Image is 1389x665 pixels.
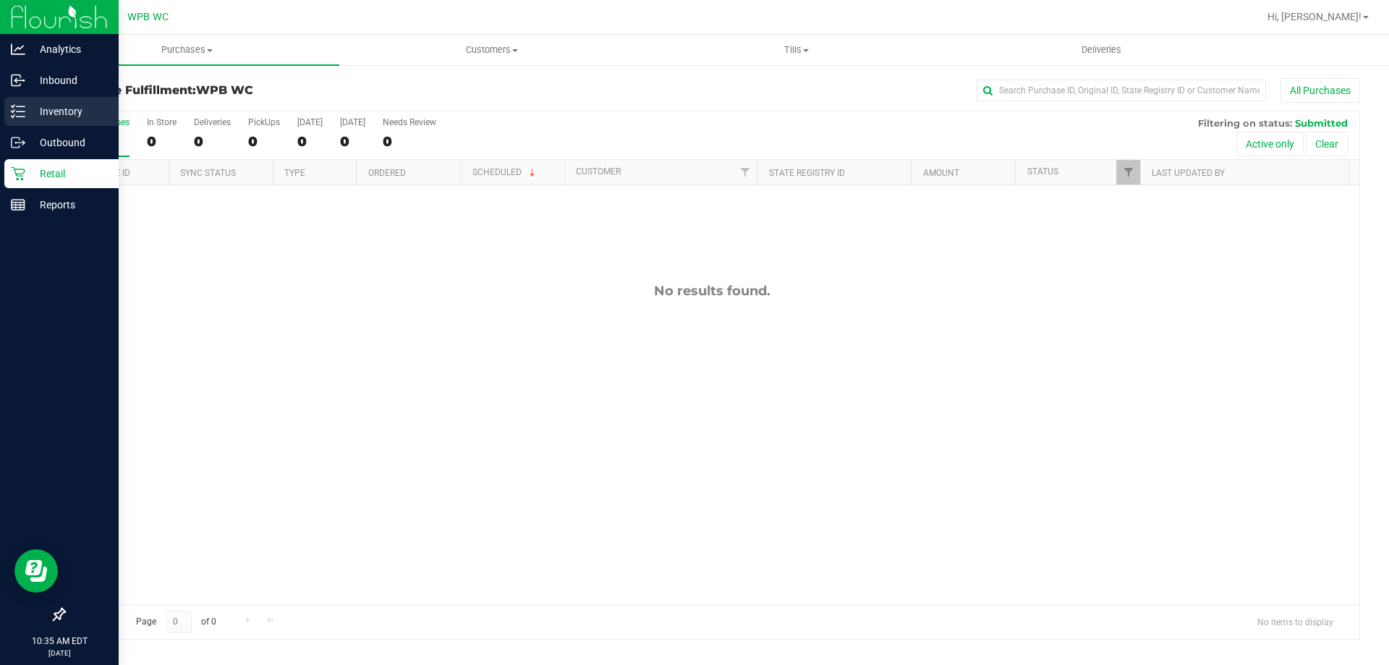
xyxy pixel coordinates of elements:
[1306,132,1348,156] button: Clear
[35,35,339,65] a: Purchases
[11,198,25,212] inline-svg: Reports
[11,135,25,150] inline-svg: Outbound
[472,167,538,177] a: Scheduled
[1280,78,1360,103] button: All Purchases
[1027,166,1058,177] a: Status
[1152,168,1225,178] a: Last Updated By
[11,166,25,181] inline-svg: Retail
[7,635,112,648] p: 10:35 AM EDT
[383,133,436,150] div: 0
[11,42,25,56] inline-svg: Analytics
[194,133,231,150] div: 0
[180,168,236,178] a: Sync Status
[368,168,406,178] a: Ordered
[1267,11,1362,22] span: Hi, [PERSON_NAME]!
[284,168,305,178] a: Type
[949,35,1254,65] a: Deliveries
[769,168,845,178] a: State Registry ID
[339,35,644,65] a: Customers
[1116,160,1140,185] a: Filter
[64,283,1359,299] div: No results found.
[35,43,339,56] span: Purchases
[644,35,948,65] a: Tills
[297,133,323,150] div: 0
[576,166,621,177] a: Customer
[196,83,253,97] span: WPB WC
[14,549,58,593] iframe: Resource center
[340,117,365,127] div: [DATE]
[340,133,365,150] div: 0
[124,611,228,633] span: Page of 0
[248,133,280,150] div: 0
[127,11,169,23] span: WPB WC
[923,168,959,178] a: Amount
[25,196,112,213] p: Reports
[1198,117,1292,129] span: Filtering on status:
[1062,43,1141,56] span: Deliveries
[25,134,112,151] p: Outbound
[733,160,757,185] a: Filter
[147,117,177,127] div: In Store
[1236,132,1304,156] button: Active only
[11,73,25,88] inline-svg: Inbound
[1246,611,1345,632] span: No items to display
[1295,117,1348,129] span: Submitted
[11,104,25,119] inline-svg: Inventory
[64,84,496,97] h3: Purchase Fulfillment:
[297,117,323,127] div: [DATE]
[7,648,112,658] p: [DATE]
[25,165,112,182] p: Retail
[147,133,177,150] div: 0
[248,117,280,127] div: PickUps
[25,72,112,89] p: Inbound
[340,43,643,56] span: Customers
[645,43,948,56] span: Tills
[194,117,231,127] div: Deliveries
[25,41,112,58] p: Analytics
[25,103,112,120] p: Inventory
[383,117,436,127] div: Needs Review
[977,80,1266,101] input: Search Purchase ID, Original ID, State Registry ID or Customer Name...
